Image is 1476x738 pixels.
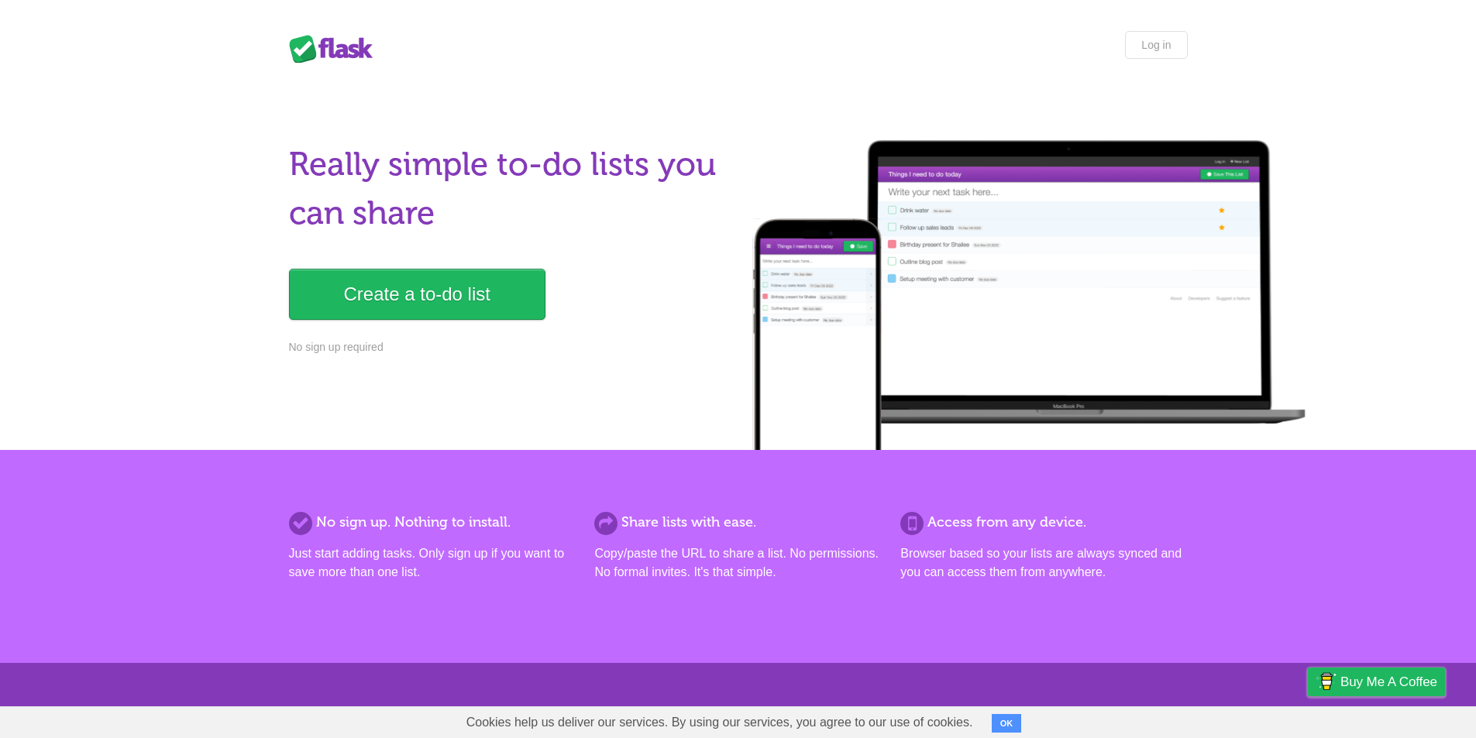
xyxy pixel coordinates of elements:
[289,140,729,238] h1: Really simple to-do lists you can share
[900,544,1187,582] p: Browser based so your lists are always synced and you can access them from anywhere.
[1308,668,1445,696] a: Buy me a coffee
[289,269,545,320] a: Create a to-do list
[451,707,989,738] span: Cookies help us deliver our services. By using our services, you agree to our use of cookies.
[1340,668,1437,695] span: Buy me a coffee
[289,35,382,63] div: Flask Lists
[900,512,1187,533] h2: Access from any device.
[1316,668,1337,695] img: Buy me a coffee
[1125,31,1187,59] a: Log in
[289,339,729,355] p: No sign up required
[992,714,1022,733] button: OK
[289,544,576,582] p: Just start adding tasks. Only sign up if you want to save more than one list.
[289,512,576,533] h2: No sign up. Nothing to install.
[594,512,881,533] h2: Share lists with ease.
[594,544,881,582] p: Copy/paste the URL to share a list. No permissions. No formal invites. It's that simple.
